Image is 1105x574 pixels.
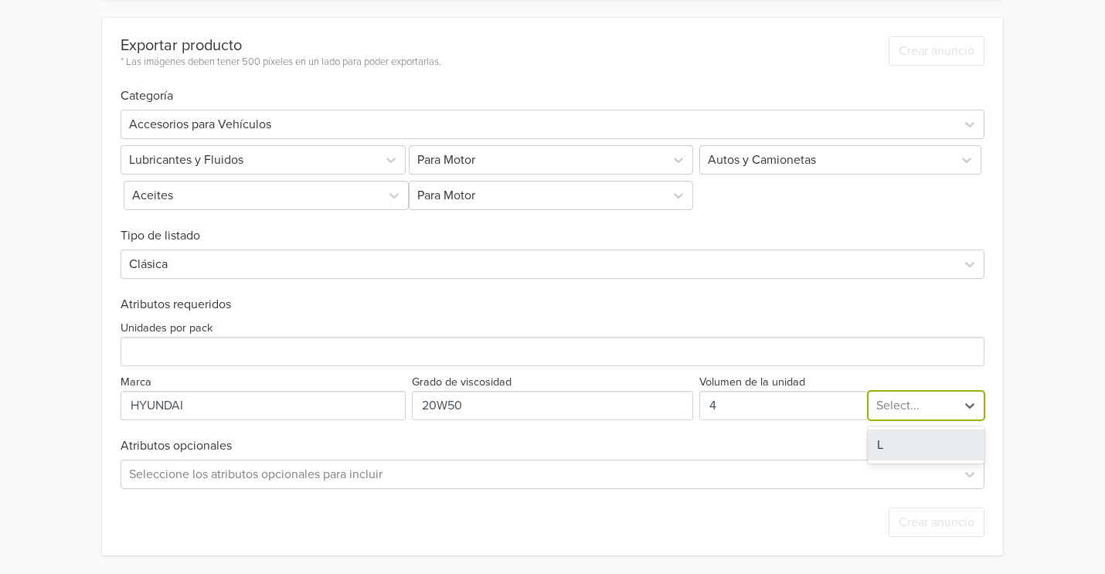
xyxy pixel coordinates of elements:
button: Crear anuncio [889,508,984,537]
div: * Las imágenes deben tener 500 píxeles en un lado para poder exportarlas. [121,55,441,70]
label: Volumen de la unidad [699,374,805,391]
label: Unidades por pack [121,320,212,337]
h6: Categoría [121,70,985,104]
h6: Atributos requeridos [121,297,985,312]
div: L [868,430,984,460]
h6: Atributos opcionales [121,439,985,453]
h6: Tipo de listado [121,210,985,243]
label: Grado de viscosidad [412,374,512,391]
button: Crear anuncio [889,36,984,66]
label: Marca [121,374,151,391]
div: Exportar producto [121,36,441,55]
